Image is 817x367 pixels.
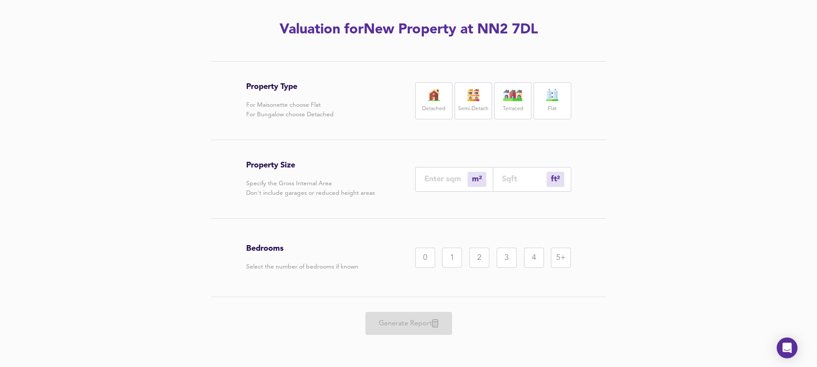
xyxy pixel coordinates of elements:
[548,104,557,115] label: Flat
[503,104,523,115] label: Terraced
[455,82,492,119] div: Semi-Detach
[423,89,445,101] img: house-icon
[497,248,517,268] div: 3
[246,100,334,119] p: For Maisonette choose Flat For Bungalow choose Detached
[415,248,435,268] div: 0
[777,338,797,358] div: Open Intercom Messenger
[502,89,524,101] img: house-icon
[551,248,571,268] div: 5+
[246,262,358,272] p: Select the number of bedrooms if known
[415,82,452,119] div: Detached
[541,89,563,101] img: flat-icon
[163,20,654,39] h2: Valuation for New Property at NN2 7DL
[246,82,334,92] h3: Property Type
[422,104,445,115] label: Detached
[246,179,375,198] p: Specify the Gross Internal Area Don't include garages or reduced height areas
[246,161,375,170] h3: Property Size
[246,244,358,253] h3: Bedrooms
[442,248,462,268] div: 1
[547,172,564,187] div: m²
[502,174,547,183] input: Sqft
[524,248,544,268] div: 4
[458,104,488,115] label: Semi-Detach
[424,174,468,183] input: Enter sqm
[494,82,531,119] div: Terraced
[468,172,486,187] div: m²
[462,89,484,101] img: house-icon
[534,82,571,119] div: Flat
[469,248,489,268] div: 2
